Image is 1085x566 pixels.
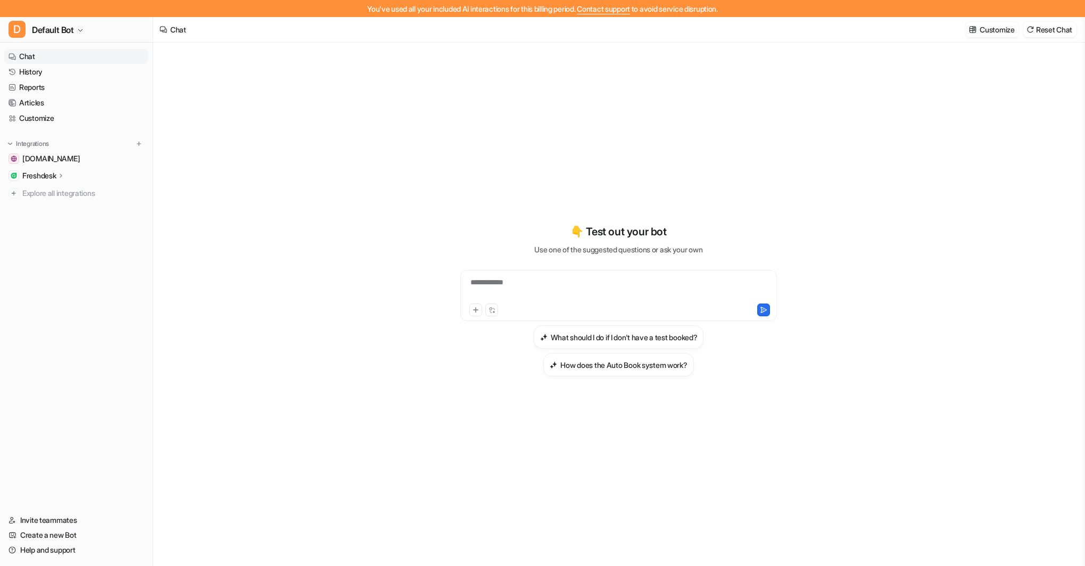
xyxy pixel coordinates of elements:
a: History [4,64,148,79]
span: [DOMAIN_NAME] [22,153,80,164]
span: Explore all integrations [22,185,144,202]
div: Chat [170,24,186,35]
button: Integrations [4,138,52,149]
img: drivingtests.co.uk [11,155,17,162]
a: Invite teammates [4,513,148,528]
span: Contact support [577,4,630,13]
img: explore all integrations [9,188,19,199]
a: Chat [4,49,148,64]
img: customize [969,26,976,34]
a: Reports [4,80,148,95]
button: How does the Auto Book system work?How does the Auto Book system work? [543,353,693,376]
p: 👇 Test out your bot [570,224,666,240]
button: Customize [966,22,1018,37]
img: How does the Auto Book system work? [550,361,557,369]
button: Reset Chat [1023,22,1076,37]
p: Integrations [16,140,49,148]
span: D [9,21,26,38]
a: Help and support [4,543,148,557]
p: Freshdesk [22,170,56,181]
a: Create a new Bot [4,528,148,543]
a: Explore all integrations [4,186,148,201]
a: Customize [4,111,148,126]
span: Default Bot [32,22,74,37]
img: expand menu [6,140,14,147]
img: menu_add.svg [135,140,143,147]
a: drivingtests.co.uk[DOMAIN_NAME] [4,151,148,166]
h3: How does the Auto Book system work? [560,359,687,371]
p: Customize [980,24,1014,35]
img: Freshdesk [11,173,17,179]
p: Use one of the suggested questions or ask your own [534,244,702,255]
button: What should I do if I don't have a test booked?What should I do if I don't have a test booked? [534,325,704,349]
a: Articles [4,95,148,110]
img: What should I do if I don't have a test booked? [540,333,548,341]
h3: What should I do if I don't have a test booked? [551,332,698,343]
img: reset [1026,26,1034,34]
